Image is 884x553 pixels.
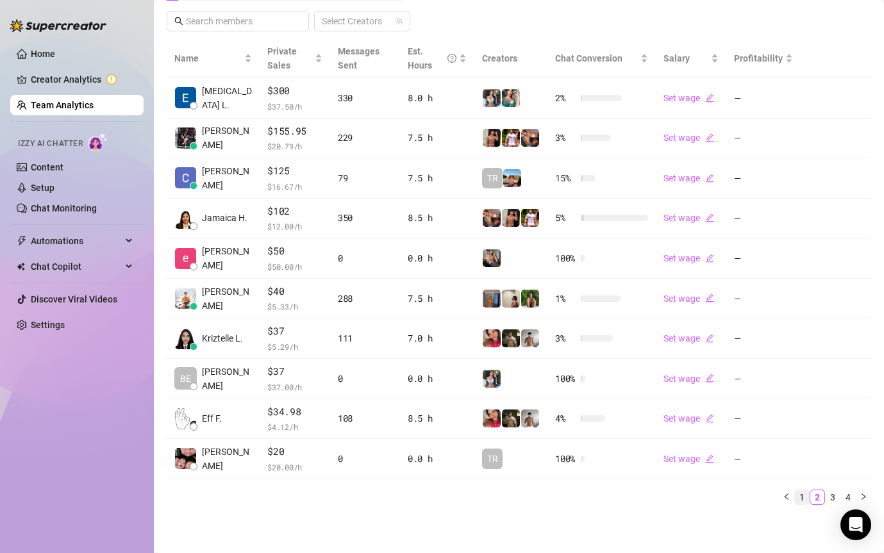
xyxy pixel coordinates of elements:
[408,91,467,105] div: 8.0 h
[18,138,83,150] span: Izzy AI Chatter
[174,17,183,26] span: search
[726,439,801,479] td: —
[779,490,794,505] li: Previous Page
[180,372,191,386] span: BE
[705,254,714,263] span: edit
[521,129,539,147] img: Osvaldo
[267,364,322,379] span: $37
[175,328,196,349] img: Kriztelle L.
[487,452,498,466] span: TR
[267,324,322,339] span: $37
[267,243,322,259] span: $50
[663,93,714,103] a: Set wageedit
[175,448,196,469] img: Regine Ore
[726,238,801,279] td: —
[726,78,801,119] td: —
[267,124,322,139] span: $155.95
[555,211,576,225] span: 5 %
[338,251,392,265] div: 0
[267,404,322,420] span: $34.98
[483,409,501,427] img: Vanessa
[202,365,252,393] span: [PERSON_NAME]
[483,290,501,308] img: Wayne
[408,251,467,265] div: 0.0 h
[174,51,242,65] span: Name
[408,372,467,386] div: 0.0 h
[267,420,322,433] span: $ 4.12 /h
[663,173,714,183] a: Set wageedit
[267,260,322,273] span: $ 50.00 /h
[825,490,840,505] li: 3
[202,285,252,313] span: [PERSON_NAME]
[267,204,322,219] span: $102
[338,292,392,306] div: 288
[555,372,576,386] span: 100 %
[856,490,871,505] li: Next Page
[267,461,322,474] span: $ 20.00 /h
[705,374,714,383] span: edit
[483,129,501,147] img: Zach
[267,140,322,153] span: $ 20.79 /h
[734,53,783,63] span: Profitability
[175,288,196,309] img: Jayson Roa
[663,253,714,263] a: Set wageedit
[31,256,122,277] span: Chat Copilot
[502,329,520,347] img: Tony
[31,231,122,251] span: Automations
[408,411,467,425] div: 8.5 h
[502,89,520,107] img: Zaddy
[338,91,392,105] div: 330
[186,14,291,28] input: Search members
[447,44,456,72] span: question-circle
[31,162,63,172] a: Content
[408,452,467,466] div: 0.0 h
[726,318,801,359] td: —
[202,124,252,152] span: [PERSON_NAME]
[483,249,501,267] img: George
[267,381,322,393] span: $ 37.00 /h
[521,209,539,227] img: Hector
[267,83,322,99] span: $300
[10,19,106,32] img: logo-BBDzfeDw.svg
[555,452,576,466] span: 100 %
[267,163,322,179] span: $125
[31,69,133,90] a: Creator Analytics exclamation-circle
[31,100,94,110] a: Team Analytics
[663,333,714,343] a: Set wageedit
[267,220,322,233] span: $ 12.00 /h
[555,53,622,63] span: Chat Conversion
[175,248,196,269] img: Enrique S.
[267,180,322,193] span: $ 16.67 /h
[267,100,322,113] span: $ 37.50 /h
[726,279,801,319] td: —
[705,454,714,463] span: edit
[396,17,403,25] span: team
[726,119,801,159] td: —
[810,490,825,505] li: 2
[267,444,322,459] span: $20
[663,133,714,143] a: Set wageedit
[856,490,871,505] button: right
[474,39,547,78] th: Creators
[555,292,576,306] span: 1 %
[705,414,714,423] span: edit
[202,211,247,225] span: Jamaica H.
[705,213,714,222] span: edit
[175,408,196,429] img: Eff Francisco
[663,53,690,63] span: Salary
[783,493,790,500] span: left
[202,411,222,425] span: Eff F.
[840,490,856,505] li: 4
[860,493,867,500] span: right
[338,46,379,70] span: Messages Sent
[267,46,297,70] span: Private Sales
[338,131,392,145] div: 229
[705,174,714,183] span: edit
[487,171,498,185] span: TR
[705,334,714,343] span: edit
[408,331,467,345] div: 7.0 h
[408,211,467,225] div: 8.5 h
[705,94,714,103] span: edit
[483,329,501,347] img: Vanessa
[663,293,714,304] a: Set wageedit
